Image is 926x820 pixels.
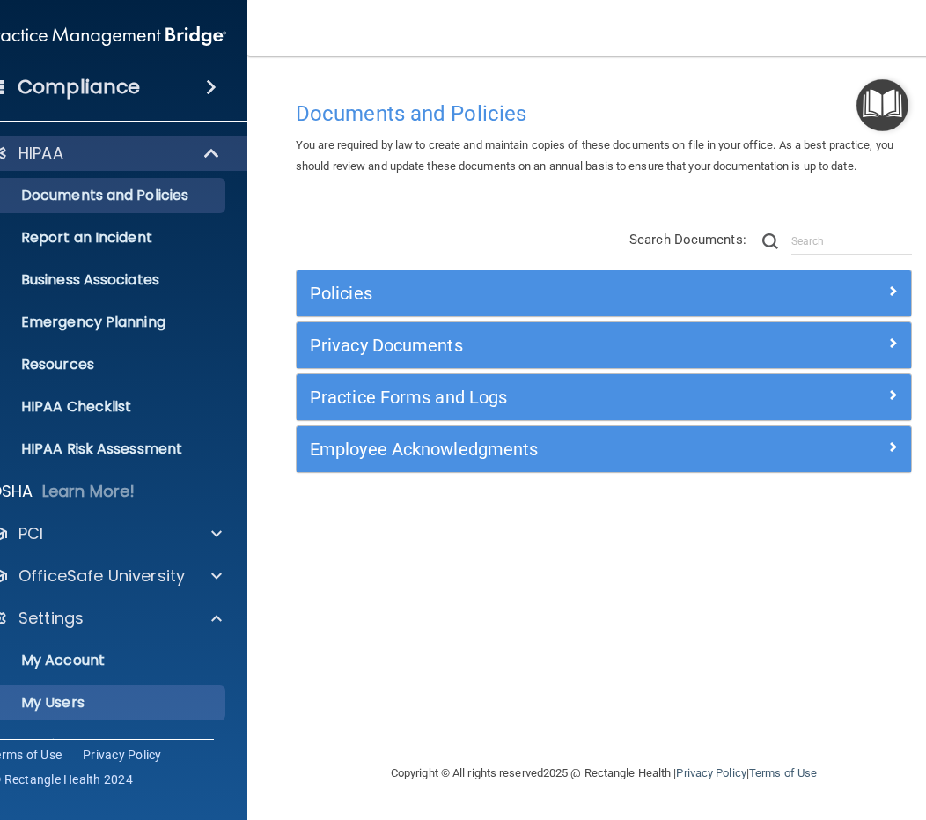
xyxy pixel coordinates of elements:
[310,279,898,307] a: Policies
[310,440,745,459] h5: Employee Acknowledgments
[83,746,162,764] a: Privacy Policy
[310,388,745,407] h5: Practice Forms and Logs
[310,331,898,359] a: Privacy Documents
[18,565,185,587] p: OfficeSafe University
[310,435,898,463] a: Employee Acknowledgments
[18,608,84,629] p: Settings
[856,79,908,131] button: Open Resource Center
[296,102,912,125] h4: Documents and Policies
[296,138,893,173] span: You are required by law to create and maintain copies of these documents on file in your office. ...
[791,228,912,255] input: Search
[18,143,63,164] p: HIPAA
[629,232,746,247] span: Search Documents:
[310,336,745,355] h5: Privacy Documents
[621,695,905,765] iframe: Drift Widget Chat Controller
[18,523,43,544] p: PCI
[18,75,140,100] h4: Compliance
[283,745,925,802] div: Copyright © All rights reserved 2025 @ Rectangle Health | |
[42,481,136,502] p: Learn More!
[749,766,817,779] a: Terms of Use
[310,284,745,303] h5: Policies
[310,383,898,411] a: Practice Forms and Logs
[762,233,778,249] img: ic-search.3b580494.png
[676,766,746,779] a: Privacy Policy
